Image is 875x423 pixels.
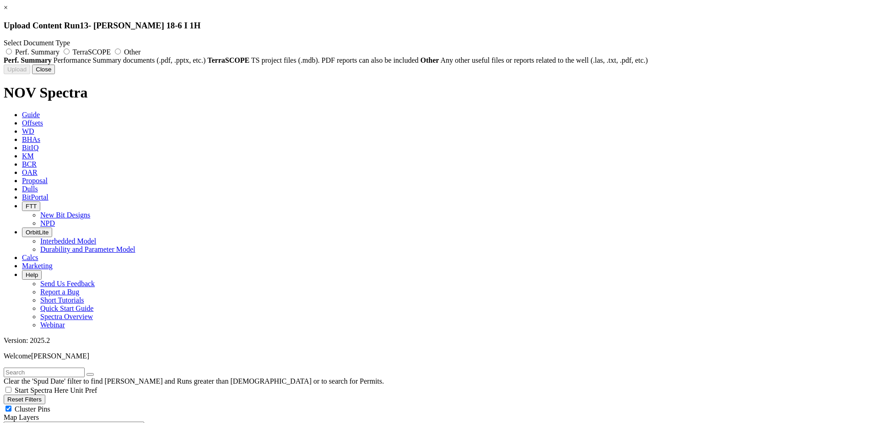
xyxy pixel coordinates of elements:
span: Calcs [22,254,38,261]
strong: Other [421,56,439,64]
a: × [4,4,8,11]
span: Offsets [22,119,43,127]
span: BCR [22,160,37,168]
span: OrbitLite [26,229,49,236]
span: Map Layers [4,413,39,421]
input: Perf. Summary [6,49,12,54]
a: New Bit Designs [40,211,90,219]
a: Interbedded Model [40,237,96,245]
span: Any other useful files or reports related to the well (.las, .txt, .pdf, etc.) [441,56,648,64]
span: Dulls [22,185,38,193]
span: [PERSON_NAME] [31,352,89,360]
span: Unit Pref [70,386,97,394]
a: Short Tutorials [40,296,84,304]
a: Report a Bug [40,288,79,296]
button: Close [32,65,55,74]
span: Cluster Pins [15,405,50,413]
span: Select Document Type [4,39,70,47]
span: Perf. Summary [15,48,59,56]
div: Version: 2025.2 [4,336,871,345]
span: Marketing [22,262,53,270]
span: BitIQ [22,144,38,152]
a: Quick Start Guide [40,304,93,312]
span: FTT [26,203,37,210]
button: Reset Filters [4,395,45,404]
button: Upload [4,65,30,74]
strong: TerraSCOPE [207,56,249,64]
span: Upload Content [4,21,62,30]
h1: NOV Spectra [4,84,871,101]
input: Search [4,368,85,377]
span: Start Spectra Here [15,386,68,394]
span: TS project files (.mdb). PDF reports can also be included [251,56,419,64]
span: Run - [64,21,91,30]
span: KM [22,152,34,160]
span: [PERSON_NAME] 18-6 I 1H [93,21,200,30]
span: Performance Summary documents (.pdf, .pptx, etc.) [54,56,205,64]
span: TerraSCOPE [73,48,111,56]
a: Spectra Overview [40,313,93,320]
span: Clear the 'Spud Date' filter to find [PERSON_NAME] and Runs greater than [DEMOGRAPHIC_DATA] or to... [4,377,384,385]
span: Help [26,271,38,278]
span: Proposal [22,177,48,184]
span: Guide [22,111,40,119]
span: BHAs [22,136,40,143]
input: Other [115,49,121,54]
p: Welcome [4,352,871,360]
span: WD [22,127,34,135]
a: Send Us Feedback [40,280,95,287]
a: Webinar [40,321,65,329]
span: 13 [80,21,88,30]
input: TerraSCOPE [64,49,70,54]
a: NPD [40,219,55,227]
span: BitPortal [22,193,49,201]
span: OAR [22,168,38,176]
a: Durability and Parameter Model [40,245,135,253]
span: Other [124,48,140,56]
strong: Perf. Summary [4,56,52,64]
